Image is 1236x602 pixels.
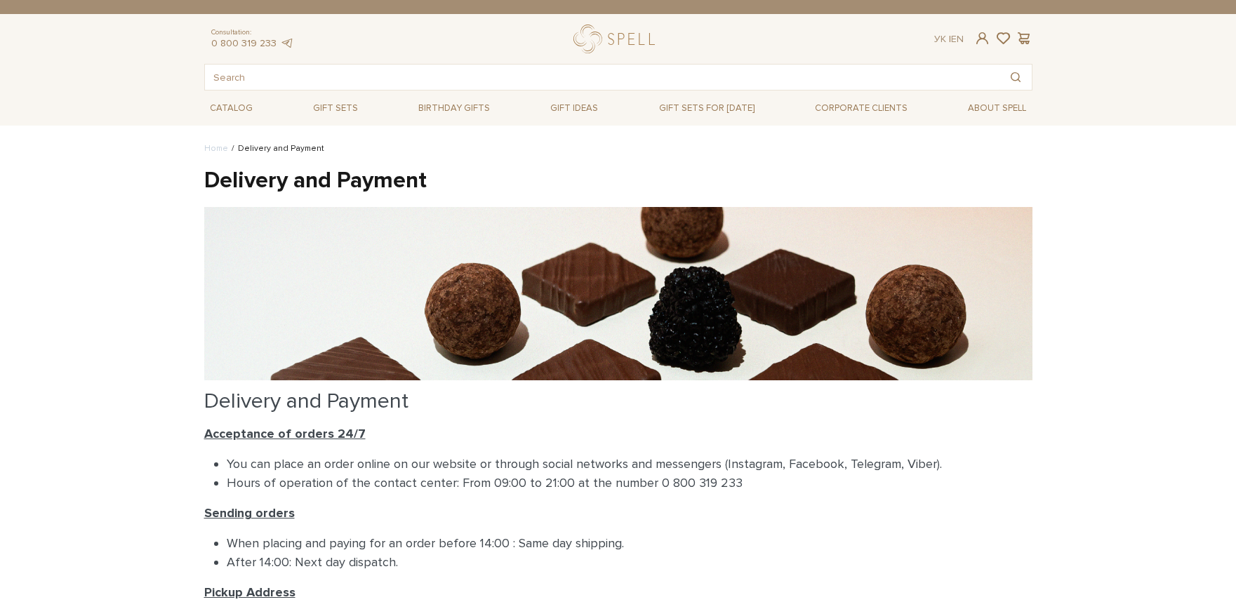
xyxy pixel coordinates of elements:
[227,455,1032,474] li: You can place an order online on our website or through social networks and messengers (Instagram...
[545,98,604,119] a: Gift ideas
[204,207,1032,380] img: shokolad_3.png
[934,33,964,46] div: En
[280,37,294,49] a: telegram
[211,28,294,37] span: Consultation:
[228,142,324,155] li: Delivery and Payment
[204,98,258,119] a: Catalog
[211,37,277,49] a: 0 800 319 233
[204,143,228,154] a: Home
[934,33,946,45] a: Ук
[204,505,295,521] u: Sending orders
[949,33,951,45] span: |
[227,534,1032,553] li: When placing and paying for an order before 14:00 : Same day shipping.
[307,98,364,119] a: Gift sets
[204,387,408,414] span: Delivery and Payment
[227,474,1032,493] li: Hours of operation of the contact center: From 09:00 to 21:00 at the number 0 800 319 233
[204,584,295,600] b: Pickup Address
[809,96,913,120] a: Corporate clients
[653,96,760,120] a: Gift sets for [DATE]
[205,65,999,90] input: Search
[962,98,1032,119] a: About Spell
[204,166,1032,196] h1: Delivery and Payment
[204,426,366,441] b: Acceptance of orders 24/7
[227,553,1032,572] li: After 14:00: Next day dispatch.
[413,98,496,119] a: Birthday gifts
[573,25,661,53] a: logo
[999,65,1032,90] button: Search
